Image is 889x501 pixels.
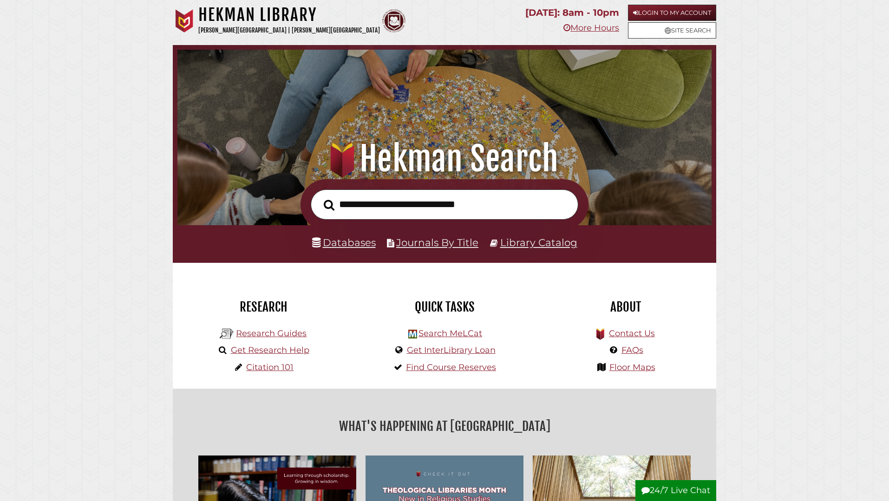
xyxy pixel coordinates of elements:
[406,362,496,372] a: Find Course Reserves
[563,23,619,33] a: More Hours
[312,236,376,248] a: Databases
[609,362,655,372] a: Floor Maps
[173,9,196,33] img: Calvin University
[198,25,380,36] p: [PERSON_NAME][GEOGRAPHIC_DATA] | [PERSON_NAME][GEOGRAPHIC_DATA]
[628,22,716,39] a: Site Search
[324,199,334,211] i: Search
[231,345,309,355] a: Get Research Help
[319,197,339,214] button: Search
[361,299,528,315] h2: Quick Tasks
[542,299,709,315] h2: About
[236,328,307,338] a: Research Guides
[382,9,405,33] img: Calvin Theological Seminary
[220,327,234,341] img: Hekman Library Logo
[408,330,417,338] img: Hekman Library Logo
[246,362,294,372] a: Citation 101
[396,236,478,248] a: Journals By Title
[180,299,347,315] h2: Research
[525,5,619,21] p: [DATE]: 8am - 10pm
[407,345,496,355] a: Get InterLibrary Loan
[609,328,655,338] a: Contact Us
[418,328,482,338] a: Search MeLCat
[180,416,709,437] h2: What's Happening at [GEOGRAPHIC_DATA]
[191,138,699,179] h1: Hekman Search
[198,5,380,25] h1: Hekman Library
[500,236,577,248] a: Library Catalog
[628,5,716,21] a: Login to My Account
[621,345,643,355] a: FAQs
